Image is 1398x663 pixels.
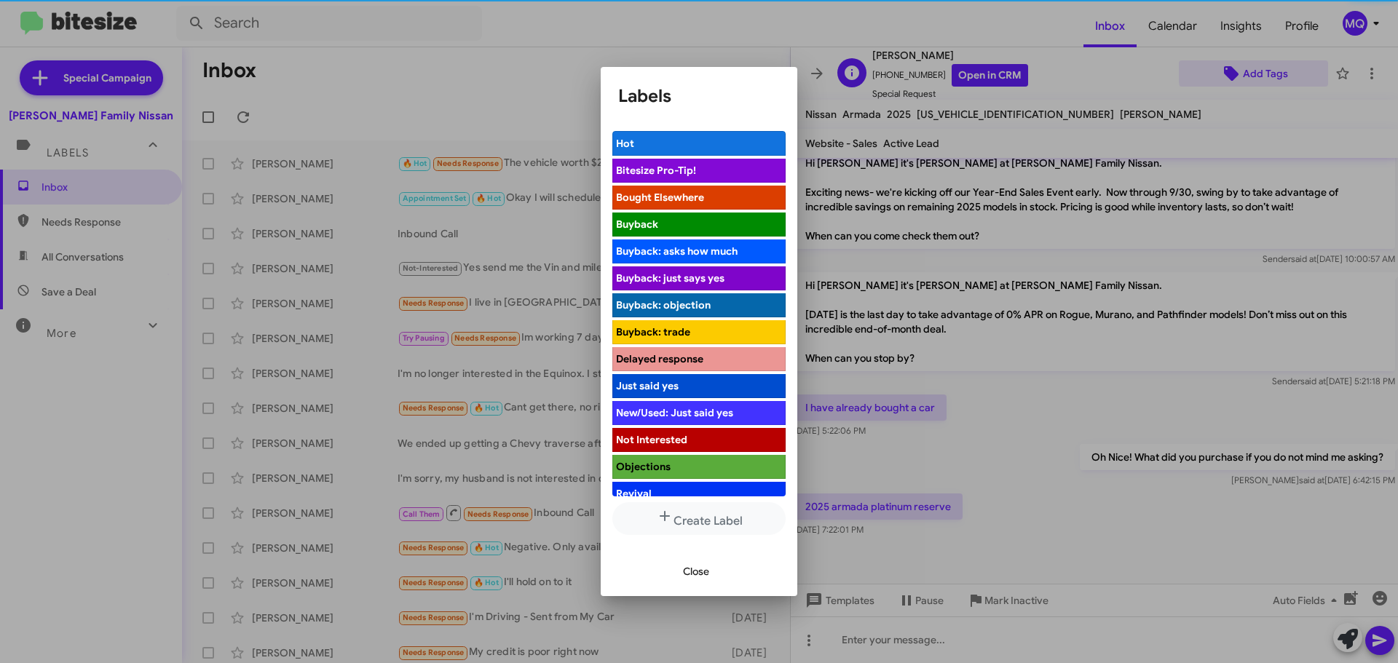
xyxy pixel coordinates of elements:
span: Close [683,558,709,584]
span: Buyback: just says yes [616,271,724,285]
span: Objections [616,460,671,473]
span: Not Interested [616,433,687,446]
span: Buyback: asks how much [616,245,738,258]
button: Create Label [612,502,786,535]
span: Buyback: objection [616,298,711,311]
span: Buyback [616,218,658,231]
span: New/Used: Just said yes [616,406,733,419]
button: Close [671,558,721,584]
span: Bitesize Pro-Tip! [616,164,696,177]
h1: Labels [618,84,780,108]
span: Revival [616,487,652,500]
span: Delayed response [616,352,703,365]
span: Bought Elsewhere [616,191,704,204]
span: Buyback: trade [616,325,690,338]
span: Hot [616,137,634,150]
span: Just said yes [616,379,679,392]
